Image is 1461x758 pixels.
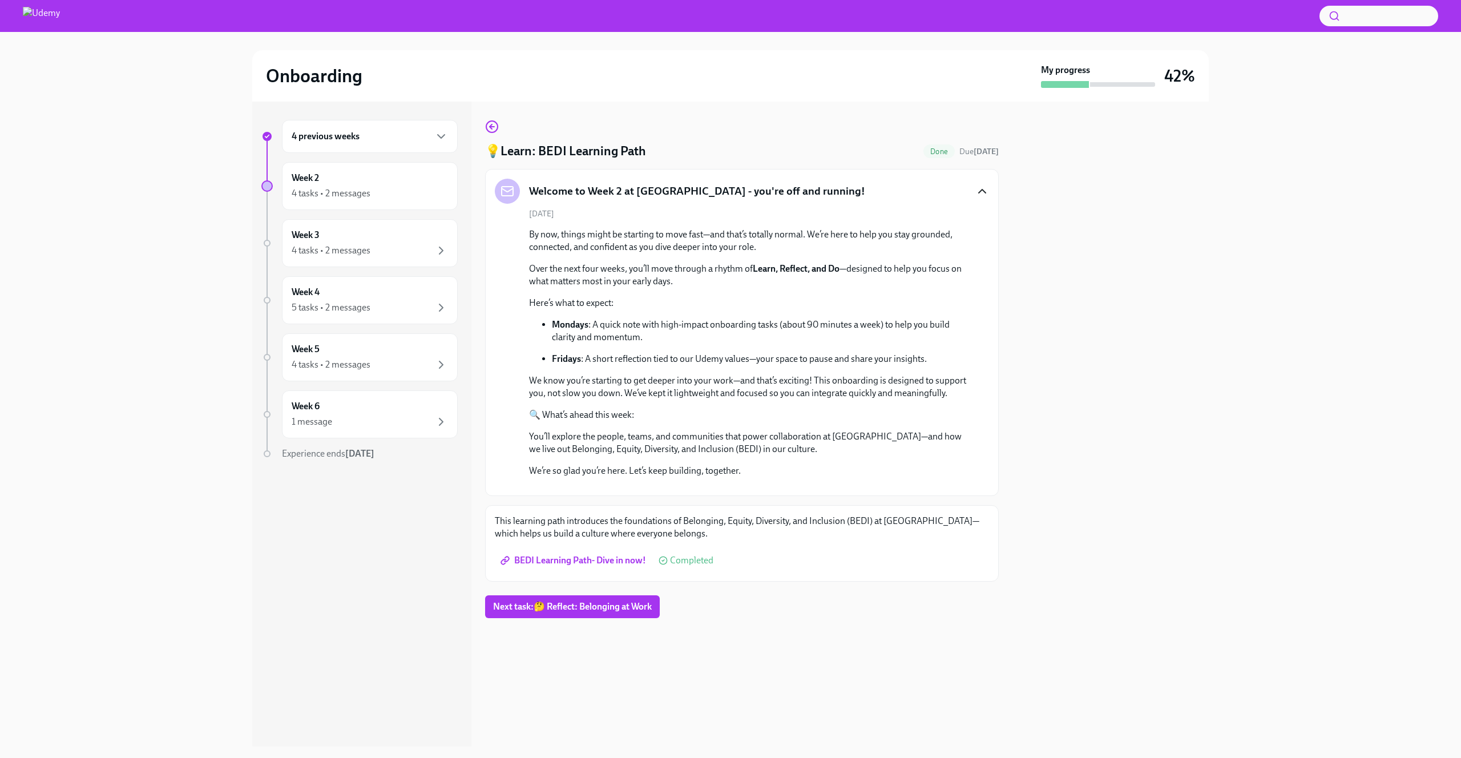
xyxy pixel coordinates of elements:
[1164,66,1195,86] h3: 42%
[529,297,971,309] p: Here’s what to expect:
[292,172,319,184] h6: Week 2
[261,390,458,438] a: Week 61 message
[485,595,660,618] button: Next task:🤔 Reflect: Belonging at Work
[261,276,458,324] a: Week 45 tasks • 2 messages
[495,515,989,540] p: This learning path introduces the foundations of Belonging, Equity, Diversity, and Inclusion (BED...
[261,333,458,381] a: Week 54 tasks • 2 messages
[529,228,971,253] p: By now, things might be starting to move fast—and that’s totally normal. We’re here to help you s...
[292,301,370,314] div: 5 tasks • 2 messages
[292,229,320,241] h6: Week 3
[753,263,840,274] strong: Learn, Reflect, and Do
[529,263,971,288] p: Over the next four weeks, you’ll move through a rhythm of —designed to help you focus on what mat...
[266,64,362,87] h2: Onboarding
[261,162,458,210] a: Week 24 tasks • 2 messages
[292,244,370,257] div: 4 tasks • 2 messages
[345,448,374,459] strong: [DATE]
[959,146,999,157] span: September 6th, 2025 09:00
[493,601,652,612] span: Next task : 🤔 Reflect: Belonging at Work
[529,374,971,400] p: We know you’re starting to get deeper into your work—and that’s exciting! This onboarding is desi...
[292,400,320,413] h6: Week 6
[292,358,370,371] div: 4 tasks • 2 messages
[1041,64,1090,76] strong: My progress
[495,549,654,572] a: BEDI Learning Path- Dive in now!
[959,147,999,156] span: Due
[529,208,554,219] span: [DATE]
[282,120,458,153] div: 4 previous weeks
[503,555,646,566] span: BEDI Learning Path- Dive in now!
[292,286,320,299] h6: Week 4
[552,319,588,330] strong: Mondays
[552,353,971,365] p: : A short reflection tied to our Udemy values—your space to pause and share your insights.
[923,147,955,156] span: Done
[529,465,971,477] p: We’re so glad you’re here. Let’s keep building, together.
[529,184,865,199] h5: Welcome to Week 2 at [GEOGRAPHIC_DATA] - you're off and running!
[552,318,971,344] p: : A quick note with high-impact onboarding tasks (about 90 minutes a week) to help you build clar...
[292,187,370,200] div: 4 tasks • 2 messages
[670,556,713,565] span: Completed
[292,130,360,143] h6: 4 previous weeks
[292,416,332,428] div: 1 message
[529,409,971,421] p: 🔍 What’s ahead this week:
[974,147,999,156] strong: [DATE]
[282,448,374,459] span: Experience ends
[485,143,646,160] h4: 💡Learn: BEDI Learning Path
[529,430,971,455] p: You’ll explore the people, teams, and communities that power collaboration at [GEOGRAPHIC_DATA]—a...
[552,353,581,364] strong: Fridays
[261,219,458,267] a: Week 34 tasks • 2 messages
[23,7,60,25] img: Udemy
[292,343,320,356] h6: Week 5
